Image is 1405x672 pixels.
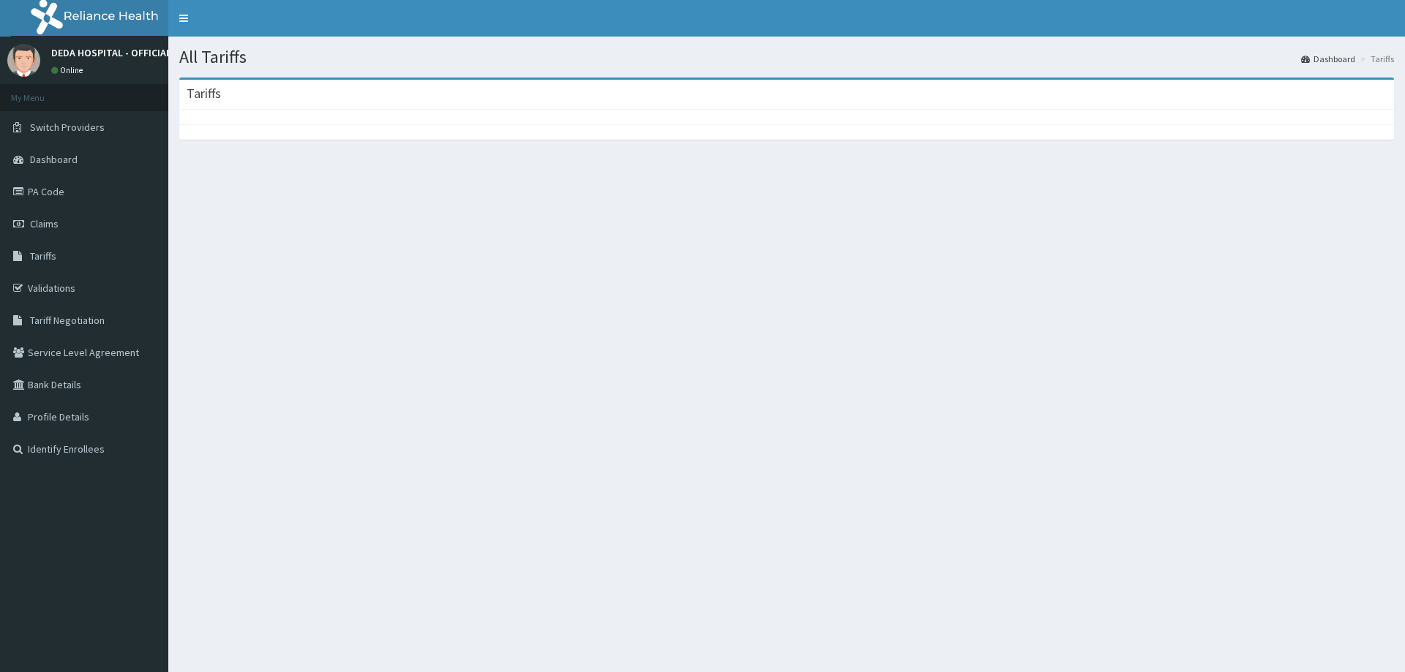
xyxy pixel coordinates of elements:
[51,65,86,75] a: Online
[1301,53,1355,65] a: Dashboard
[30,121,105,134] span: Switch Providers
[30,249,56,263] span: Tariffs
[30,314,105,327] span: Tariff Negotiation
[51,48,171,58] p: DEDA HOSPITAL - OFFICIAL
[30,217,59,230] span: Claims
[179,48,1394,67] h1: All Tariffs
[7,44,40,77] img: User Image
[1357,53,1394,65] li: Tariffs
[187,87,221,100] h3: Tariffs
[30,153,78,166] span: Dashboard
